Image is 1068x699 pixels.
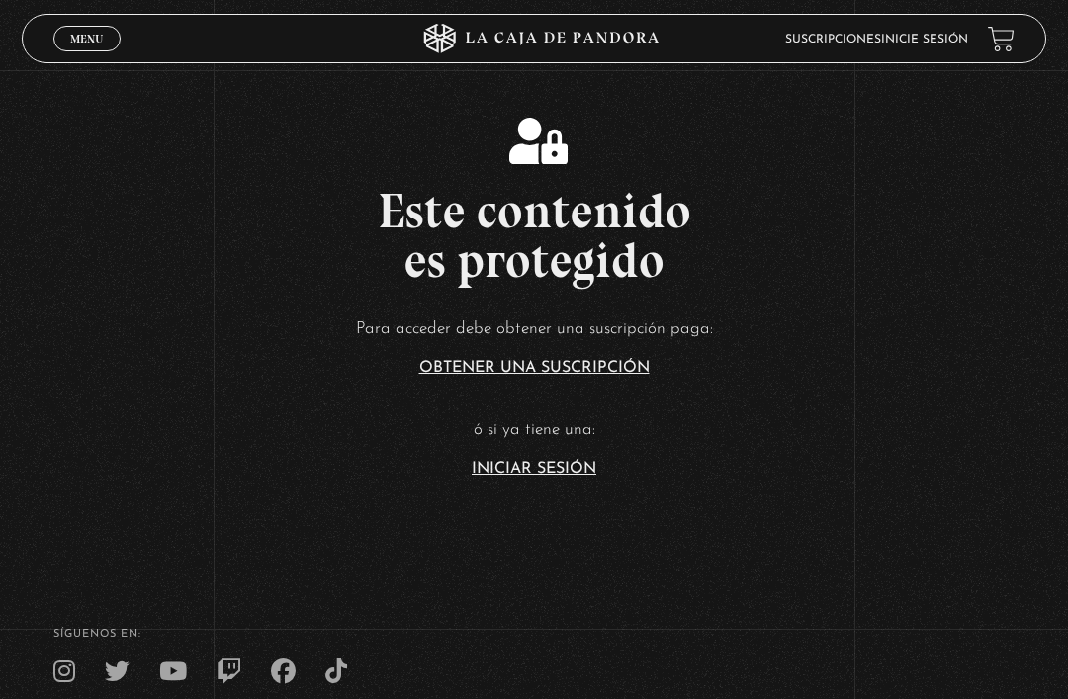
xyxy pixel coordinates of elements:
a: Suscripciones [785,34,881,45]
a: Inicie sesión [881,34,968,45]
a: Iniciar Sesión [472,461,596,477]
span: Cerrar [64,49,111,63]
a: Obtener una suscripción [419,360,650,376]
h4: SÍguenos en: [53,629,1015,640]
a: View your shopping cart [988,26,1015,52]
span: Menu [70,33,103,44]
